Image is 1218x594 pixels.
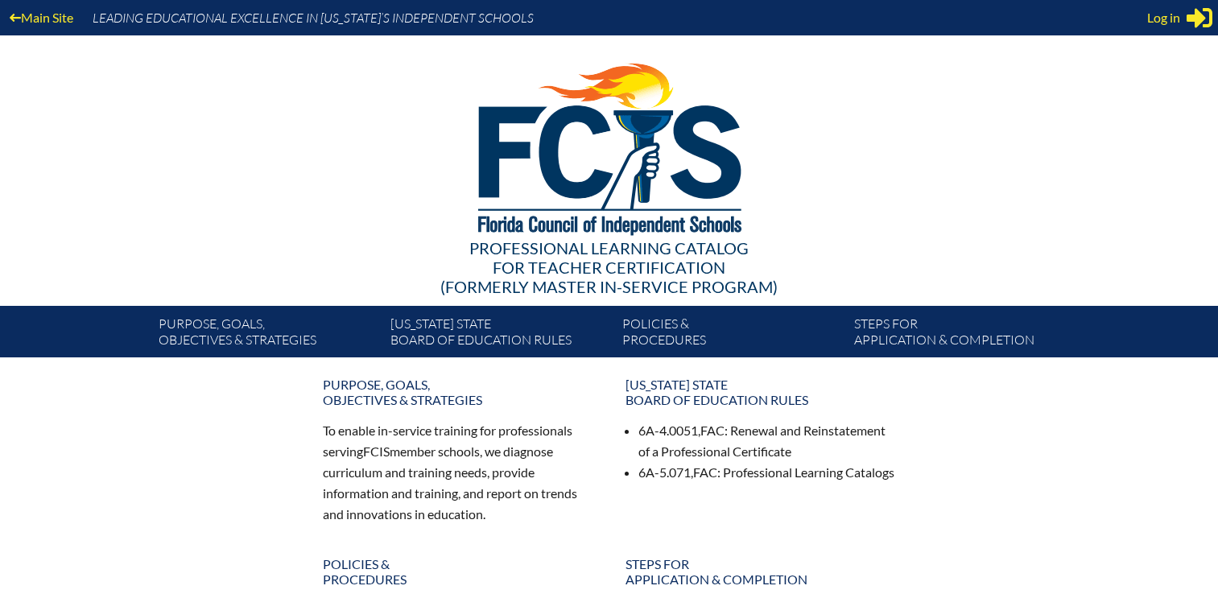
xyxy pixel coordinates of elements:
span: FAC [700,423,725,438]
a: Purpose, goals,objectives & strategies [313,370,603,414]
a: Purpose, goals,objectives & strategies [152,312,384,357]
span: FAC [693,464,717,480]
span: FCIS [363,443,390,459]
a: Policies &Procedures [616,312,848,357]
a: Steps forapplication & completion [848,312,1080,357]
li: 6A-4.0051, : Renewal and Reinstatement of a Professional Certificate [638,420,896,462]
svg: Sign in or register [1187,5,1212,31]
div: Professional Learning Catalog (formerly Master In-service Program) [146,238,1073,296]
a: Main Site [3,6,80,28]
p: To enable in-service training for professionals serving member schools, we diagnose curriculum an... [323,420,593,524]
span: for Teacher Certification [493,258,725,277]
a: Policies &Procedures [313,550,603,593]
a: [US_STATE] StateBoard of Education rules [616,370,906,414]
span: Log in [1147,8,1180,27]
li: 6A-5.071, : Professional Learning Catalogs [638,462,896,483]
a: [US_STATE] StateBoard of Education rules [384,312,616,357]
img: FCISlogo221.eps [443,35,775,255]
a: Steps forapplication & completion [616,550,906,593]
